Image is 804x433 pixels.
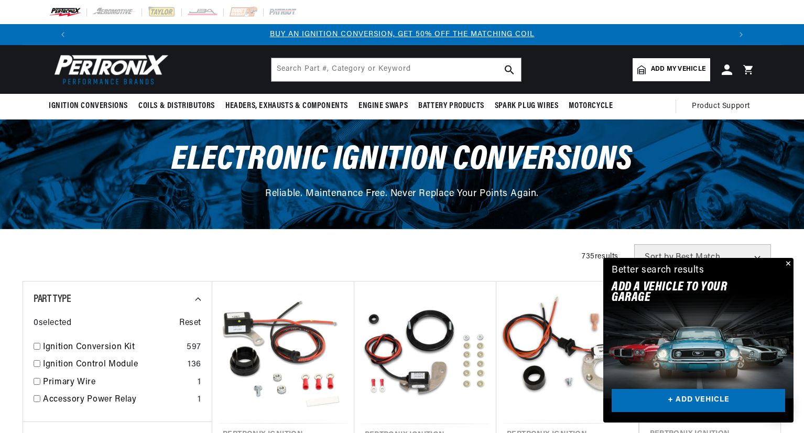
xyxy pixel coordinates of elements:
div: 597 [187,341,201,354]
span: Product Support [692,101,750,112]
div: 1 of 3 [73,29,731,40]
span: Engine Swaps [358,101,408,112]
span: Reliable. Maintenance Free. Never Replace Your Points Again. [265,189,539,199]
div: 136 [188,358,201,372]
a: Ignition Conversion Kit [43,341,182,354]
button: Translation missing: en.sections.announcements.previous_announcement [52,24,73,45]
span: Ignition Conversions [49,101,128,112]
summary: Engine Swaps [353,94,413,118]
a: BUY AN IGNITION CONVERSION, GET 50% OFF THE MATCHING COIL [270,30,535,38]
input: Search Part #, Category or Keyword [271,58,521,81]
button: Translation missing: en.sections.announcements.next_announcement [731,24,752,45]
button: search button [498,58,521,81]
span: Sort by [645,253,673,262]
span: Reset [179,317,201,330]
h2: Add A VEHICLE to your garage [612,282,759,304]
span: Add my vehicle [651,64,705,74]
img: Pertronix [49,51,169,88]
summary: Spark Plug Wires [490,94,564,118]
div: Better search results [612,263,704,278]
summary: Headers, Exhausts & Components [220,94,353,118]
slideshow-component: Translation missing: en.sections.announcements.announcement_bar [23,24,781,45]
a: + ADD VEHICLE [612,389,785,413]
div: 1 [198,393,201,407]
div: 1 [198,376,201,389]
summary: Motorcycle [563,94,618,118]
summary: Battery Products [413,94,490,118]
span: Coils & Distributors [138,101,215,112]
summary: Coils & Distributors [133,94,220,118]
span: Headers, Exhausts & Components [225,101,348,112]
span: 735 results [582,253,618,261]
span: 0 selected [34,317,71,330]
span: Battery Products [418,101,484,112]
a: Primary Wire [43,376,193,389]
button: Close [781,258,794,270]
a: Accessory Power Relay [43,393,193,407]
summary: Ignition Conversions [49,94,133,118]
select: Sort by [634,244,771,270]
span: Part Type [34,294,71,305]
div: Announcement [73,29,731,40]
span: Spark Plug Wires [495,101,559,112]
summary: Product Support [692,94,755,119]
a: Ignition Control Module [43,358,183,372]
span: Motorcycle [569,101,613,112]
span: Electronic Ignition Conversions [171,143,633,177]
a: Add my vehicle [633,58,710,81]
